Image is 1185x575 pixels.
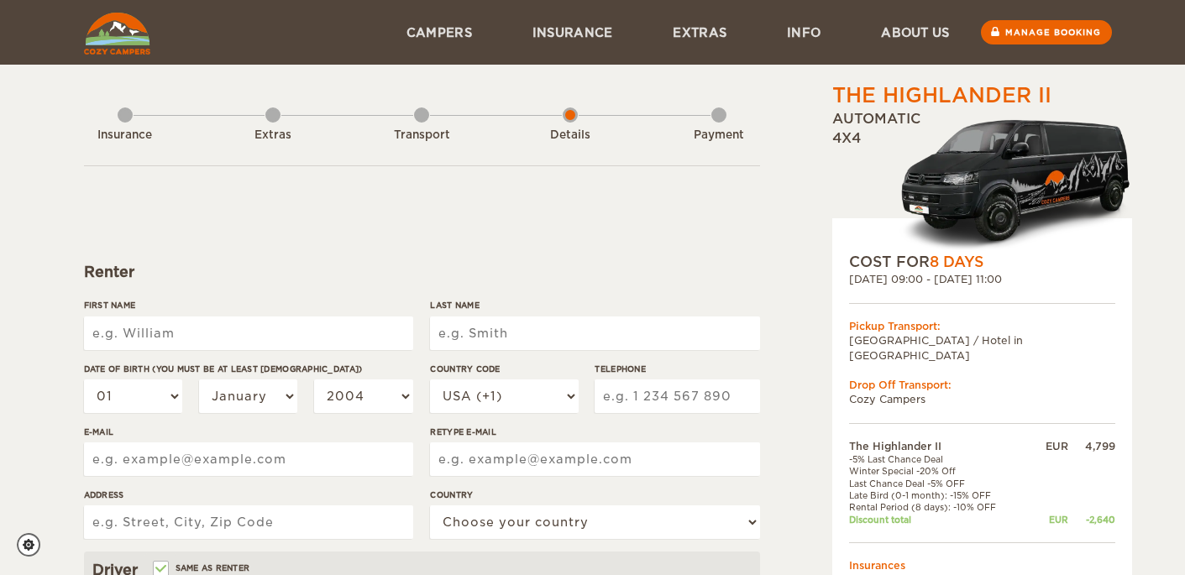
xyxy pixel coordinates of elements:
div: Payment [673,128,765,144]
label: Date of birth (You must be at least [DEMOGRAPHIC_DATA]) [84,363,413,375]
div: Automatic 4x4 [832,110,1132,252]
div: EUR [1030,514,1068,525]
input: e.g. Street, City, Zip Code [84,505,413,539]
div: Pickup Transport: [849,319,1115,333]
input: e.g. example@example.com [430,442,759,476]
td: Discount total [849,514,1030,525]
div: Insurance [79,128,171,144]
input: e.g. example@example.com [84,442,413,476]
input: e.g. 1 234 567 890 [595,379,759,413]
div: Extras [227,128,319,144]
div: Renter [84,262,760,282]
td: Cozy Campers [849,392,1115,406]
a: Manage booking [981,20,1112,44]
label: Country Code [430,363,578,375]
input: e.g. Smith [430,316,759,350]
td: Rental Period (8 days): -10% OFF [849,501,1030,513]
div: -2,640 [1068,514,1115,525]
label: Country [430,489,759,501]
img: HighlanderXL.png [899,115,1132,252]
div: Drop Off Transport: [849,378,1115,392]
td: -5% Last Chance Deal [849,453,1030,465]
div: COST FOR [849,252,1115,272]
td: Insurances [849,558,1115,572]
td: Late Bird (0-1 month): -15% OFF [849,489,1030,501]
div: The Highlander II [832,81,1051,110]
label: Retype E-mail [430,426,759,438]
div: Details [524,128,616,144]
div: 4,799 [1068,439,1115,453]
label: Last Name [430,299,759,311]
div: [DATE] 09:00 - [DATE] 11:00 [849,272,1115,286]
img: Cozy Campers [84,13,150,55]
td: The Highlander II [849,439,1030,453]
td: Last Chance Deal -5% OFF [849,478,1030,489]
label: Address [84,489,413,501]
label: First Name [84,299,413,311]
a: Cookie settings [17,533,51,557]
td: [GEOGRAPHIC_DATA] / Hotel in [GEOGRAPHIC_DATA] [849,333,1115,362]
label: E-mail [84,426,413,438]
span: 8 Days [930,254,983,270]
td: Winter Special -20% Off [849,465,1030,477]
input: e.g. William [84,316,413,350]
div: EUR [1030,439,1068,453]
div: Transport [375,128,468,144]
label: Telephone [595,363,759,375]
